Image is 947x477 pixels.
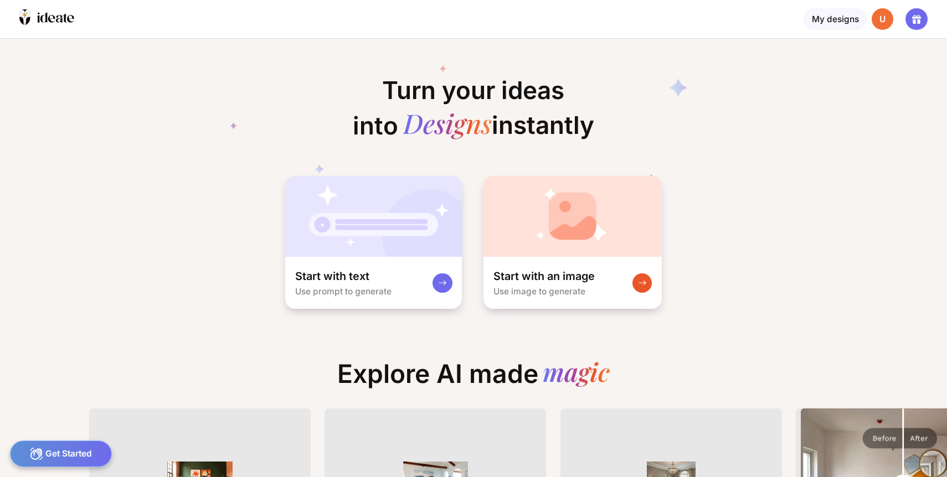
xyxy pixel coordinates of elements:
[295,286,392,297] div: Use prompt to generate
[493,286,585,297] div: Use image to generate
[543,359,610,389] div: magic
[483,176,661,257] img: startWithImageCardBg.jpg
[285,176,462,257] img: startWithTextCardBg.jpg
[493,269,595,283] div: Start with an image
[804,8,866,30] div: My designs
[295,269,369,283] div: Start with text
[10,440,112,467] div: Get Started
[872,8,894,30] div: U
[327,359,620,399] div: Explore AI made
